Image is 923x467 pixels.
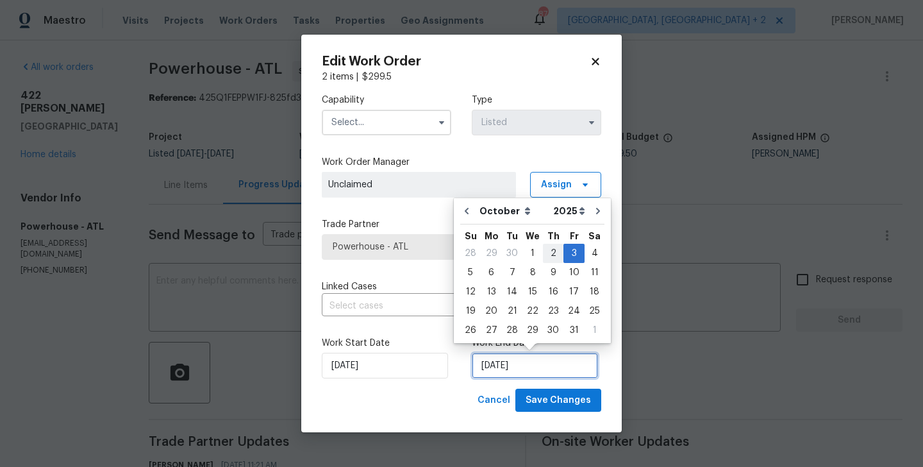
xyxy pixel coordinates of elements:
div: 29 [522,321,543,339]
div: Sat Oct 04 2025 [585,244,604,263]
span: Assign [541,178,572,191]
div: 29 [481,244,502,262]
div: Tue Oct 28 2025 [502,321,522,340]
div: Tue Oct 21 2025 [502,301,522,321]
div: 22 [522,302,543,320]
abbr: Wednesday [526,232,540,241]
span: Unclaimed [328,178,510,191]
div: Sun Oct 05 2025 [460,263,481,282]
div: 30 [543,321,563,339]
button: Go to next month [588,198,608,224]
div: 17 [563,283,585,301]
div: 18 [585,283,604,301]
div: 21 [502,302,522,320]
div: 12 [460,283,481,301]
div: Wed Oct 01 2025 [522,244,543,263]
div: Thu Oct 16 2025 [543,282,563,301]
div: 26 [460,321,481,339]
div: 30 [502,244,522,262]
div: 8 [522,264,543,282]
div: Thu Oct 23 2025 [543,301,563,321]
div: Fri Oct 03 2025 [563,244,585,263]
abbr: Saturday [588,232,601,241]
input: M/D/YYYY [322,353,448,378]
div: Sat Oct 11 2025 [585,263,604,282]
div: Thu Oct 09 2025 [543,263,563,282]
div: Wed Oct 29 2025 [522,321,543,340]
div: 23 [543,302,563,320]
div: 3 [563,244,585,262]
div: 19 [460,302,481,320]
div: Fri Oct 10 2025 [563,263,585,282]
button: Show options [584,115,599,130]
div: 20 [481,302,502,320]
button: Cancel [472,389,515,412]
div: 6 [481,264,502,282]
div: 5 [460,264,481,282]
button: Save Changes [515,389,601,412]
div: Thu Oct 30 2025 [543,321,563,340]
abbr: Tuesday [506,232,518,241]
div: Tue Oct 07 2025 [502,263,522,282]
h2: Edit Work Order [322,55,590,68]
div: Fri Oct 17 2025 [563,282,585,301]
div: Mon Oct 13 2025 [481,282,502,301]
div: Sun Oct 26 2025 [460,321,481,340]
div: 25 [585,302,604,320]
div: 11 [585,264,604,282]
label: Type [472,94,601,106]
input: Select... [472,110,601,135]
div: Wed Oct 22 2025 [522,301,543,321]
div: Sat Oct 25 2025 [585,301,604,321]
div: 1 [585,321,604,339]
abbr: Monday [485,232,499,241]
div: Mon Oct 06 2025 [481,263,502,282]
div: 28 [460,244,481,262]
abbr: Friday [570,232,579,241]
div: Fri Oct 31 2025 [563,321,585,340]
div: Mon Oct 20 2025 [481,301,502,321]
abbr: Thursday [547,232,560,241]
div: Thu Oct 02 2025 [543,244,563,263]
div: 15 [522,283,543,301]
div: 4 [585,244,604,262]
select: Year [550,201,588,221]
abbr: Sunday [465,232,477,241]
span: $ 299.5 [362,72,392,81]
div: Sat Oct 18 2025 [585,282,604,301]
label: Capability [322,94,451,106]
div: 24 [563,302,585,320]
div: 14 [502,283,522,301]
span: Save Changes [526,393,591,409]
div: Mon Oct 27 2025 [481,321,502,340]
div: 9 [543,264,563,282]
div: 13 [481,283,502,301]
div: 16 [543,283,563,301]
select: Month [476,201,550,221]
span: Cancel [478,393,510,409]
div: 10 [563,264,585,282]
span: Linked Cases [322,280,377,293]
div: Sun Oct 19 2025 [460,301,481,321]
label: Trade Partner [322,218,601,231]
div: Sat Nov 01 2025 [585,321,604,340]
div: 1 [522,244,543,262]
div: Fri Oct 24 2025 [563,301,585,321]
div: 2 items | [322,71,601,83]
div: Wed Oct 08 2025 [522,263,543,282]
button: Show options [434,115,449,130]
div: Mon Sep 29 2025 [481,244,502,263]
button: Go to previous month [457,198,476,224]
label: Work Order Manager [322,156,601,169]
input: Select cases [322,296,565,316]
div: 28 [502,321,522,339]
div: 2 [543,244,563,262]
div: Sun Oct 12 2025 [460,282,481,301]
div: 7 [502,264,522,282]
input: Select... [322,110,451,135]
div: Sun Sep 28 2025 [460,244,481,263]
span: Powerhouse - ATL [333,241,590,253]
div: Tue Oct 14 2025 [502,282,522,301]
label: Work Start Date [322,337,451,350]
input: M/D/YYYY [472,353,598,378]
